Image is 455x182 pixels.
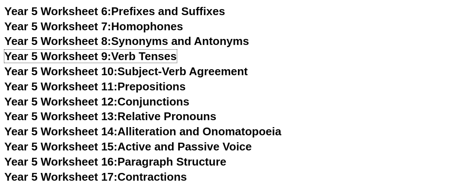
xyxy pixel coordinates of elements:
[4,155,226,168] a: Year 5 Worksheet 16:Paragraph Structure
[4,155,117,168] span: Year 5 Worksheet 16:
[4,80,185,93] a: Year 5 Worksheet 11:Prepositions
[4,50,177,63] a: Year 5 Worksheet 9:Verb Tenses
[4,20,111,33] span: Year 5 Worksheet 7:
[4,35,111,48] span: Year 5 Worksheet 8:
[4,65,117,78] span: Year 5 Worksheet 10:
[4,110,216,123] a: Year 5 Worksheet 13:Relative Pronouns
[4,80,117,93] span: Year 5 Worksheet 11:
[4,125,117,138] span: Year 5 Worksheet 14:
[312,85,455,182] iframe: Chat Widget
[4,140,117,153] span: Year 5 Worksheet 15:
[4,5,225,18] a: Year 5 Worksheet 6:Prefixes and Suffixes
[4,95,117,108] span: Year 5 Worksheet 12:
[4,50,111,63] span: Year 5 Worksheet 9:
[4,5,111,18] span: Year 5 Worksheet 6:
[4,95,189,108] a: Year 5 Worksheet 12:Conjunctions
[4,20,183,33] a: Year 5 Worksheet 7:Homophones
[4,35,249,48] a: Year 5 Worksheet 8:Synonyms and Antonyms
[4,125,281,138] a: Year 5 Worksheet 14:Alliteration and Onomatopoeia
[4,140,252,153] a: Year 5 Worksheet 15:Active and Passive Voice
[4,110,117,123] span: Year 5 Worksheet 13:
[4,65,248,78] a: Year 5 Worksheet 10:Subject-Verb Agreement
